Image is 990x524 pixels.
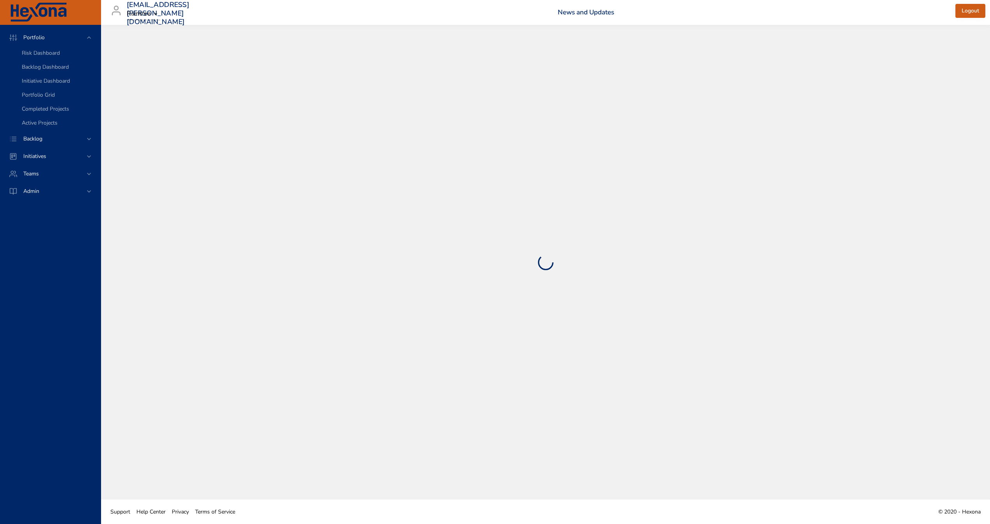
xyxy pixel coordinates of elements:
[127,8,160,20] div: Raintree
[133,503,169,521] a: Help Center
[938,508,981,515] span: © 2020 - Hexona
[962,6,979,16] span: Logout
[127,1,189,26] h3: [EMAIL_ADDRESS][PERSON_NAME][DOMAIN_NAME]
[955,4,985,18] button: Logout
[17,187,45,195] span: Admin
[9,3,68,22] img: Hexona
[17,153,52,160] span: Initiatives
[17,135,49,142] span: Backlog
[172,508,189,515] span: Privacy
[17,34,51,41] span: Portfolio
[22,77,70,85] span: Initiative Dashboard
[17,170,45,177] span: Teams
[169,503,192,521] a: Privacy
[110,508,130,515] span: Support
[192,503,238,521] a: Terms of Service
[107,503,133,521] a: Support
[195,508,235,515] span: Terms of Service
[558,8,614,17] a: News and Updates
[22,91,55,99] span: Portfolio Grid
[22,119,58,127] span: Active Projects
[136,508,166,515] span: Help Center
[22,105,69,113] span: Completed Projects
[22,63,69,71] span: Backlog Dashboard
[22,49,60,57] span: Risk Dashboard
